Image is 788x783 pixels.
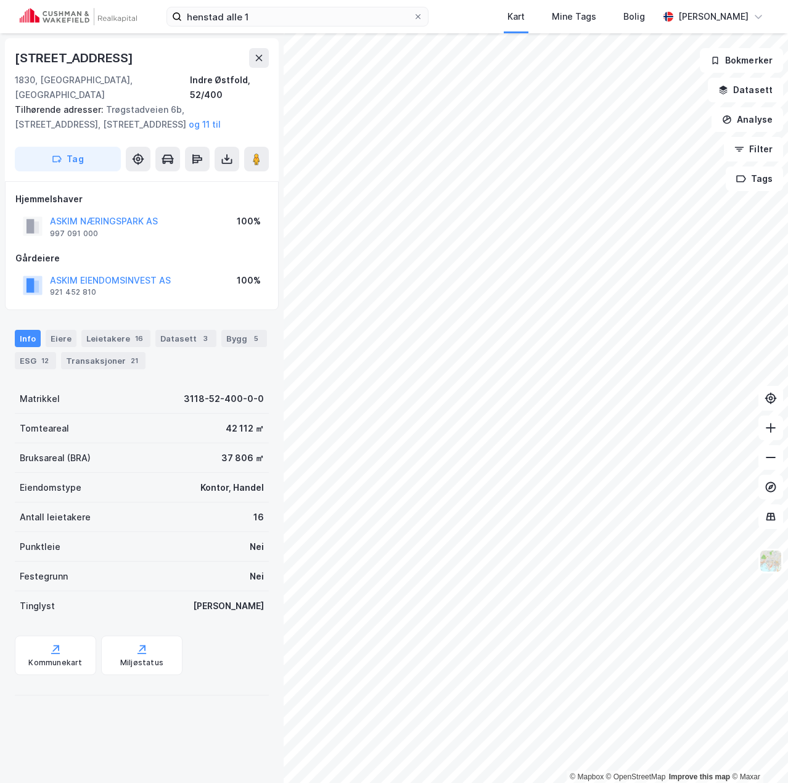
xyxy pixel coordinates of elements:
[726,724,788,783] div: Kontrollprogram for chat
[50,229,98,239] div: 997 091 000
[182,7,413,26] input: Søk på adresse, matrikkel, gårdeiere, leietakere eller personer
[669,773,730,781] a: Improve this map
[155,330,216,347] div: Datasett
[15,330,41,347] div: Info
[726,166,783,191] button: Tags
[184,391,264,406] div: 3118-52-400-0-0
[507,9,525,24] div: Kart
[237,214,261,229] div: 100%
[20,539,60,554] div: Punktleie
[20,599,55,613] div: Tinglyst
[15,147,121,171] button: Tag
[15,102,259,132] div: Trøgstadveien 6b, [STREET_ADDRESS], [STREET_ADDRESS]
[570,773,604,781] a: Mapbox
[726,724,788,783] iframe: Chat Widget
[250,332,262,345] div: 5
[20,421,69,436] div: Tomteareal
[120,658,163,668] div: Miljøstatus
[46,330,76,347] div: Eiere
[15,192,268,207] div: Hjemmelshaver
[253,510,264,525] div: 16
[28,658,82,668] div: Kommunekart
[61,352,146,369] div: Transaksjoner
[15,104,106,115] span: Tilhørende adresser:
[20,8,137,25] img: cushman-wakefield-realkapital-logo.202ea83816669bd177139c58696a8fa1.svg
[724,137,783,162] button: Filter
[221,451,264,465] div: 37 806 ㎡
[700,48,783,73] button: Bokmerker
[708,78,783,102] button: Datasett
[200,480,264,495] div: Kontor, Handel
[226,421,264,436] div: 42 112 ㎡
[712,107,783,132] button: Analyse
[15,251,268,266] div: Gårdeiere
[552,9,596,24] div: Mine Tags
[606,773,666,781] a: OpenStreetMap
[193,599,264,613] div: [PERSON_NAME]
[81,330,150,347] div: Leietakere
[20,451,91,465] div: Bruksareal (BRA)
[623,9,645,24] div: Bolig
[221,330,267,347] div: Bygg
[15,48,136,68] div: [STREET_ADDRESS]
[199,332,211,345] div: 3
[15,352,56,369] div: ESG
[20,569,68,584] div: Festegrunn
[133,332,146,345] div: 16
[20,480,81,495] div: Eiendomstype
[50,287,96,297] div: 921 452 810
[237,273,261,288] div: 100%
[759,549,782,573] img: Z
[20,510,91,525] div: Antall leietakere
[20,391,60,406] div: Matrikkel
[250,539,264,554] div: Nei
[128,355,141,367] div: 21
[678,9,749,24] div: [PERSON_NAME]
[15,73,190,102] div: 1830, [GEOGRAPHIC_DATA], [GEOGRAPHIC_DATA]
[250,569,264,584] div: Nei
[39,355,51,367] div: 12
[190,73,269,102] div: Indre Østfold, 52/400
